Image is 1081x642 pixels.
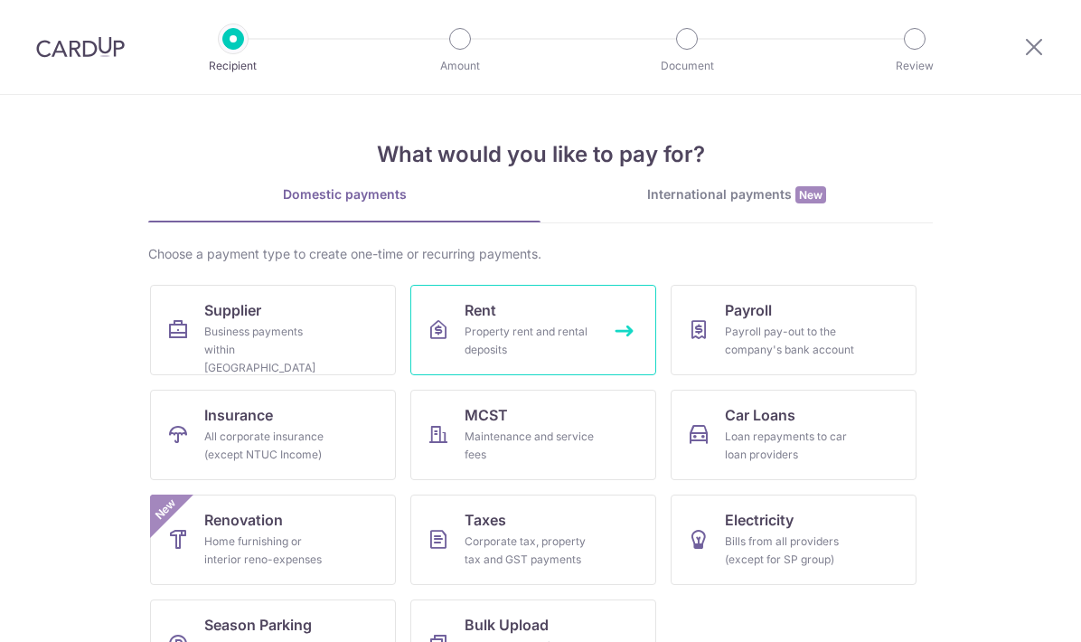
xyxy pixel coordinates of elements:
[465,614,549,636] span: Bulk Upload
[465,509,506,531] span: Taxes
[150,495,396,585] a: RenovationHome furnishing or interior reno-expensesNew
[465,428,595,464] div: Maintenance and service fees
[848,57,982,75] p: Review
[725,509,794,531] span: Electricity
[204,509,283,531] span: Renovation
[671,285,916,375] a: PayrollPayroll pay-out to the company's bank account
[151,495,181,524] span: New
[150,285,396,375] a: SupplierBusiness payments within [GEOGRAPHIC_DATA]
[204,428,334,464] div: All corporate insurance (except NTUC Income)
[540,185,933,204] div: International payments
[465,299,496,321] span: Rent
[204,323,334,377] div: Business payments within [GEOGRAPHIC_DATA]
[725,299,772,321] span: Payroll
[795,186,826,203] span: New
[671,495,916,585] a: ElectricityBills from all providers (except for SP group)
[204,533,334,569] div: Home furnishing or interior reno-expenses
[465,404,508,426] span: MCST
[42,13,79,29] span: Help
[166,57,300,75] p: Recipient
[725,323,855,359] div: Payroll pay-out to the company's bank account
[36,36,125,58] img: CardUp
[725,533,855,569] div: Bills from all providers (except for SP group)
[725,428,855,464] div: Loan repayments to car loan providers
[148,138,933,171] h4: What would you like to pay for?
[393,57,527,75] p: Amount
[148,185,540,203] div: Domestic payments
[671,390,916,480] a: Car LoansLoan repayments to car loan providers
[620,57,754,75] p: Document
[204,299,261,321] span: Supplier
[150,390,396,480] a: InsuranceAll corporate insurance (except NTUC Income)
[465,323,595,359] div: Property rent and rental deposits
[410,390,656,480] a: MCSTMaintenance and service fees
[148,245,933,263] div: Choose a payment type to create one-time or recurring payments.
[465,533,595,569] div: Corporate tax, property tax and GST payments
[410,495,656,585] a: TaxesCorporate tax, property tax and GST payments
[725,404,795,426] span: Car Loans
[204,614,312,636] span: Season Parking
[410,285,656,375] a: RentProperty rent and rental deposits
[204,404,273,426] span: Insurance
